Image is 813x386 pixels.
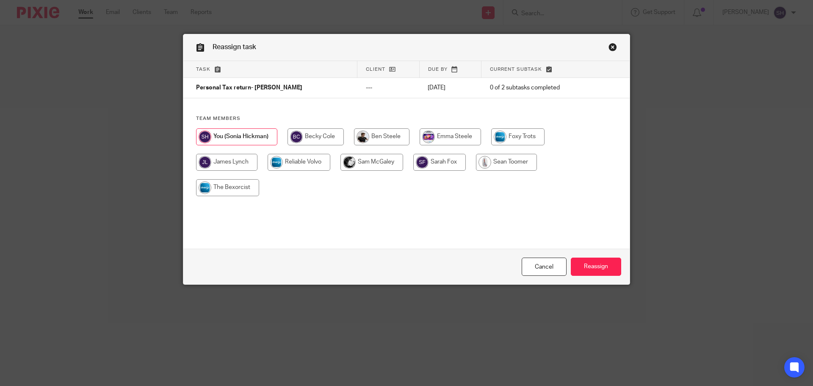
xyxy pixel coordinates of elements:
span: Personal Tax return- [PERSON_NAME] [196,85,302,91]
a: Close this dialog window [522,258,567,276]
td: 0 of 2 subtasks completed [481,78,596,98]
input: Reassign [571,258,621,276]
span: Current subtask [490,67,542,72]
a: Close this dialog window [608,43,617,54]
span: Client [366,67,385,72]
p: [DATE] [428,83,473,92]
span: Due by [428,67,448,72]
span: Reassign task [213,44,256,50]
h4: Team members [196,115,617,122]
p: --- [366,83,411,92]
span: Task [196,67,210,72]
